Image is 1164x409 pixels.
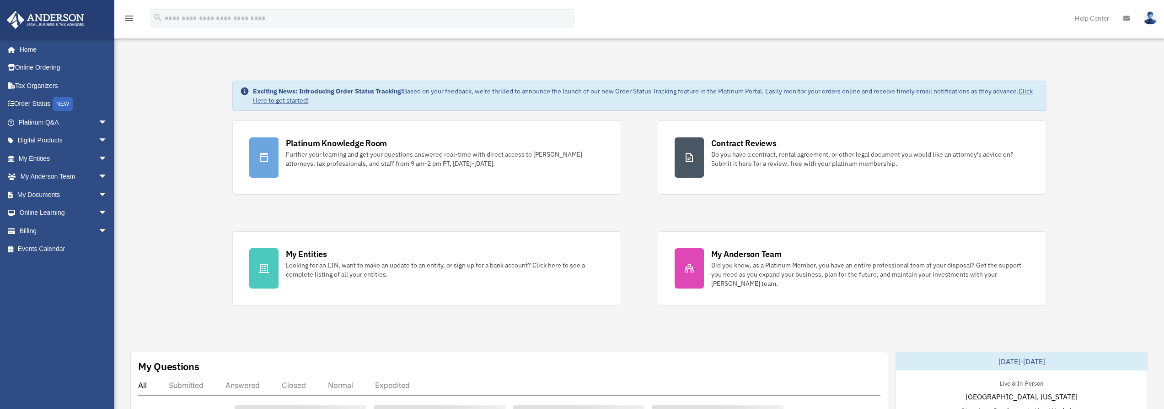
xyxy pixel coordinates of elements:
[138,381,147,390] div: All
[6,76,121,95] a: Tax Organizers
[98,113,117,132] span: arrow_drop_down
[6,131,121,150] a: Digital Productsarrow_drop_down
[282,381,306,390] div: Closed
[966,391,1078,402] span: [GEOGRAPHIC_DATA], [US_STATE]
[286,248,327,260] div: My Entities
[6,185,121,204] a: My Documentsarrow_drop_down
[253,87,1033,104] a: Click Here to get started!
[711,261,1030,288] div: Did you know, as a Platinum Member, you have an entire professional team at your disposal? Get th...
[286,137,387,149] div: Platinum Knowledge Room
[1143,11,1157,25] img: User Pic
[711,248,782,260] div: My Anderson Team
[6,59,121,77] a: Online Ordering
[98,204,117,223] span: arrow_drop_down
[328,381,353,390] div: Normal
[169,381,204,390] div: Submitted
[225,381,260,390] div: Answered
[6,149,121,168] a: My Entitiesarrow_drop_down
[658,120,1046,195] a: Contract Reviews Do you have a contract, rental agreement, or other legal document you would like...
[711,150,1030,168] div: Do you have a contract, rental agreement, or other legal document you would like an attorney's ad...
[123,13,134,24] i: menu
[286,150,604,168] div: Further your learning and get your questions answered real-time with direct access to [PERSON_NAM...
[98,168,117,186] span: arrow_drop_down
[6,240,121,258] a: Events Calendar
[6,95,121,114] a: Order StatusNEW
[896,352,1148,371] div: [DATE]-[DATE]
[6,40,117,59] a: Home
[98,222,117,240] span: arrow_drop_down
[123,16,134,24] a: menu
[6,204,121,222] a: Online Learningarrow_drop_down
[98,131,117,150] span: arrow_drop_down
[711,137,777,149] div: Contract Reviews
[658,231,1046,305] a: My Anderson Team Did you know, as a Platinum Member, you have an entire professional team at your...
[98,149,117,168] span: arrow_drop_down
[6,168,121,186] a: My Anderson Teamarrow_drop_down
[153,12,163,22] i: search
[98,185,117,204] span: arrow_drop_down
[138,360,199,373] div: My Questions
[4,11,87,29] img: Anderson Advisors Platinum Portal
[992,378,1051,387] div: Live & In-Person
[253,87,1039,105] div: Based on your feedback, we're thrilled to announce the launch of our new Order Status Tracking fe...
[232,120,621,195] a: Platinum Knowledge Room Further your learning and get your questions answered real-time with dire...
[253,87,403,95] strong: Exciting News: Introducing Order Status Tracking!
[53,97,73,111] div: NEW
[232,231,621,305] a: My Entities Looking for an EIN, want to make an update to an entity, or sign up for a bank accoun...
[286,261,604,279] div: Looking for an EIN, want to make an update to an entity, or sign up for a bank account? Click her...
[6,222,121,240] a: Billingarrow_drop_down
[375,381,410,390] div: Expedited
[6,113,121,131] a: Platinum Q&Aarrow_drop_down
